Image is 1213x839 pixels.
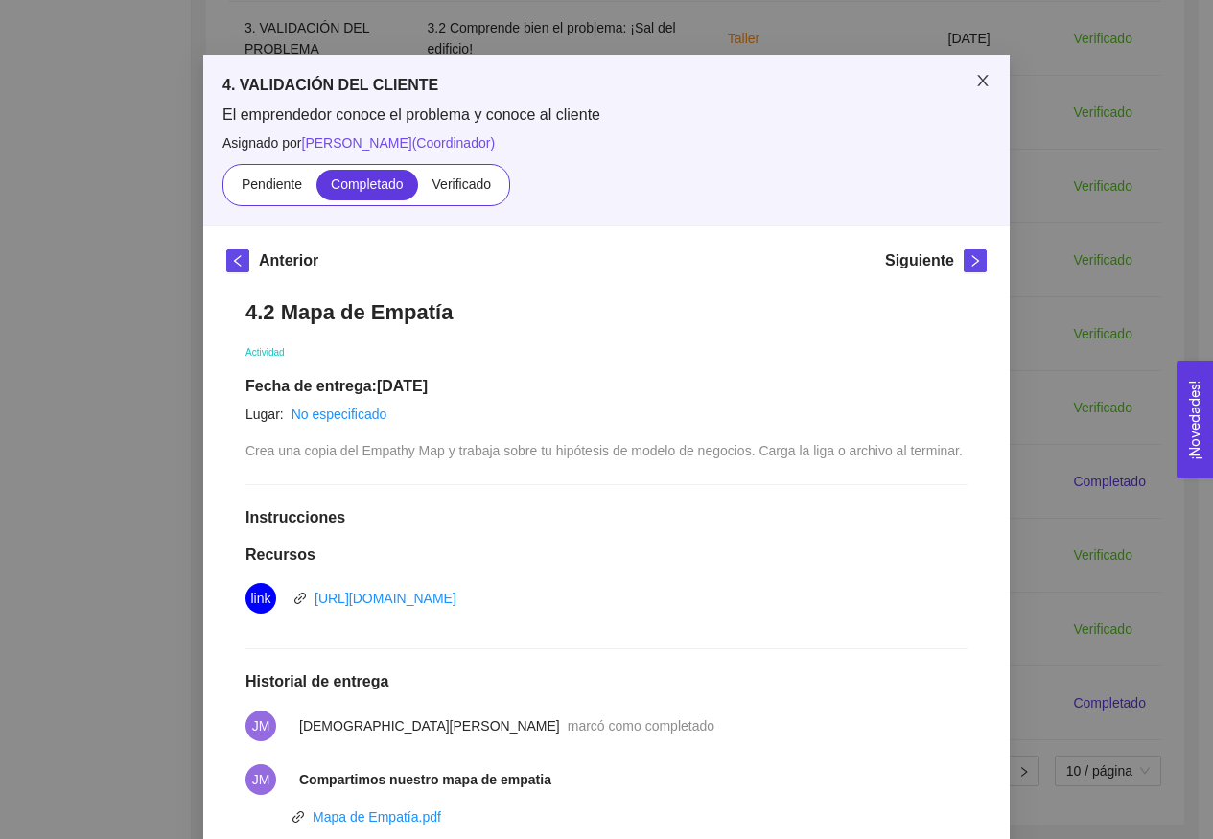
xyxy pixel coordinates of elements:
[432,176,491,192] span: Verificado
[245,299,968,325] h1: 4.2 Mapa de Empatía
[313,809,441,825] a: Mapa de Empatía.pdf
[245,672,968,691] h1: Historial de entrega
[964,249,987,272] button: right
[245,443,963,458] span: Crea una copia del Empathy Map y trabaja sobre tu hipótesis de modelo de negocios. Carga la liga ...
[245,377,968,396] h1: Fecha de entrega: [DATE]
[245,404,284,425] article: Lugar:
[259,249,318,272] h5: Anterior
[568,718,714,734] span: marcó como completado
[965,254,986,268] span: right
[885,249,954,272] h5: Siguiente
[245,546,968,565] h1: Recursos
[245,347,285,358] span: Actividad
[226,249,249,272] button: left
[245,508,968,527] h1: Instrucciones
[222,132,991,153] span: Asignado por
[293,592,307,605] span: link
[315,591,456,606] a: [URL][DOMAIN_NAME]
[222,105,991,126] span: El emprendedor conoce el problema y conoce al cliente
[302,135,496,151] span: [PERSON_NAME] ( Coordinador )
[975,73,991,88] span: close
[250,583,270,614] span: link
[299,718,560,734] span: [DEMOGRAPHIC_DATA][PERSON_NAME]
[299,772,551,787] strong: Compartimos nuestro mapa de empatia
[292,407,387,422] a: No especificado
[252,711,270,741] span: JM
[1177,361,1213,478] button: Open Feedback Widget
[956,55,1010,108] button: Close
[292,810,305,824] span: link
[222,74,991,97] h5: 4. VALIDACIÓN DEL CLIENTE
[227,254,248,268] span: left
[252,764,270,795] span: JM
[331,176,404,192] span: Completado
[242,176,302,192] span: Pendiente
